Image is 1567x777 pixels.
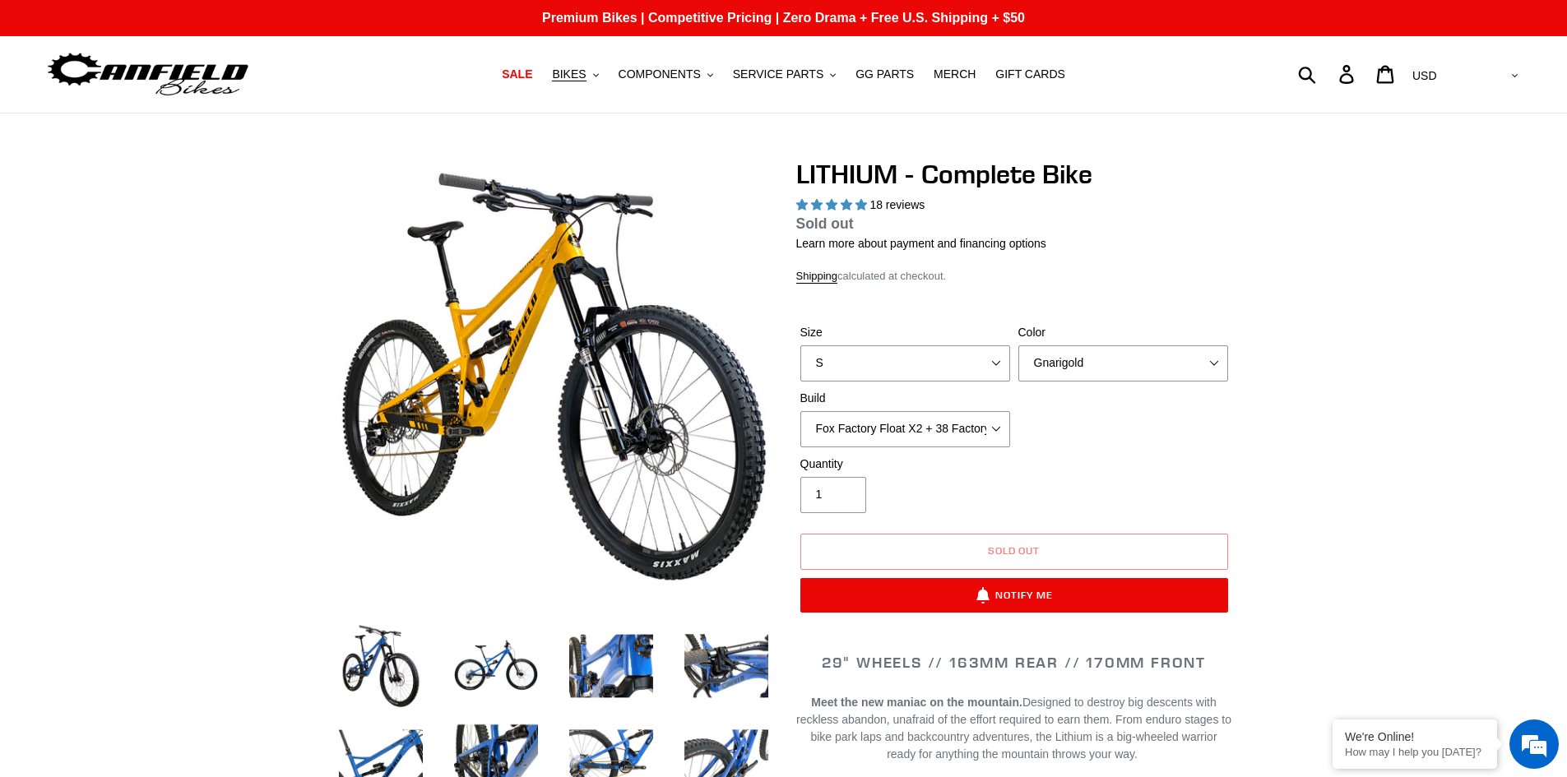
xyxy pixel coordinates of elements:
img: Load image into Gallery viewer, LITHIUM - Complete Bike [681,621,772,711]
img: Load image into Gallery viewer, LITHIUM - Complete Bike [451,621,541,711]
a: GIFT CARDS [987,63,1073,86]
b: Meet the new maniac on the mountain. [811,696,1022,709]
button: Sold out [800,534,1228,570]
img: Load image into Gallery viewer, LITHIUM - Complete Bike [336,621,426,711]
span: BIKES [552,67,586,81]
span: 5.00 stars [796,198,870,211]
button: SERVICE PARTS [725,63,844,86]
span: Sold out [796,215,854,232]
h1: LITHIUM - Complete Bike [796,159,1232,190]
label: Quantity [800,456,1010,473]
span: SALE [502,67,532,81]
img: Load image into Gallery viewer, LITHIUM - Complete Bike [566,621,656,711]
span: COMPONENTS [619,67,701,81]
span: 29" WHEELS // 163mm REAR // 170mm FRONT [822,653,1206,672]
a: Shipping [796,270,838,284]
label: Color [1018,324,1228,341]
span: SERVICE PARTS [733,67,823,81]
span: GG PARTS [855,67,914,81]
span: From enduro stages to bike park laps and backcountry adventures, the Lithium is a big-wheeled war... [810,713,1231,761]
div: We're Online! [1345,730,1485,743]
a: SALE [494,63,540,86]
a: MERCH [925,63,984,86]
button: BIKES [544,63,606,86]
img: Canfield Bikes [45,49,251,100]
span: Designed to destroy big descents with reckless abandon, unafraid of the effort required to earn t... [796,696,1231,761]
input: Search [1307,56,1349,92]
p: How may I help you today? [1345,746,1485,758]
a: Learn more about payment and financing options [796,237,1046,250]
span: 18 reviews [869,198,925,211]
span: . [1134,747,1138,761]
label: Size [800,324,1010,341]
span: Sold out [988,544,1041,557]
div: calculated at checkout. [796,268,1232,284]
label: Build [800,390,1010,407]
button: Notify Me [800,578,1228,613]
a: GG PARTS [847,63,922,86]
span: MERCH [934,67,976,81]
button: COMPONENTS [610,63,721,86]
span: GIFT CARDS [995,67,1065,81]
